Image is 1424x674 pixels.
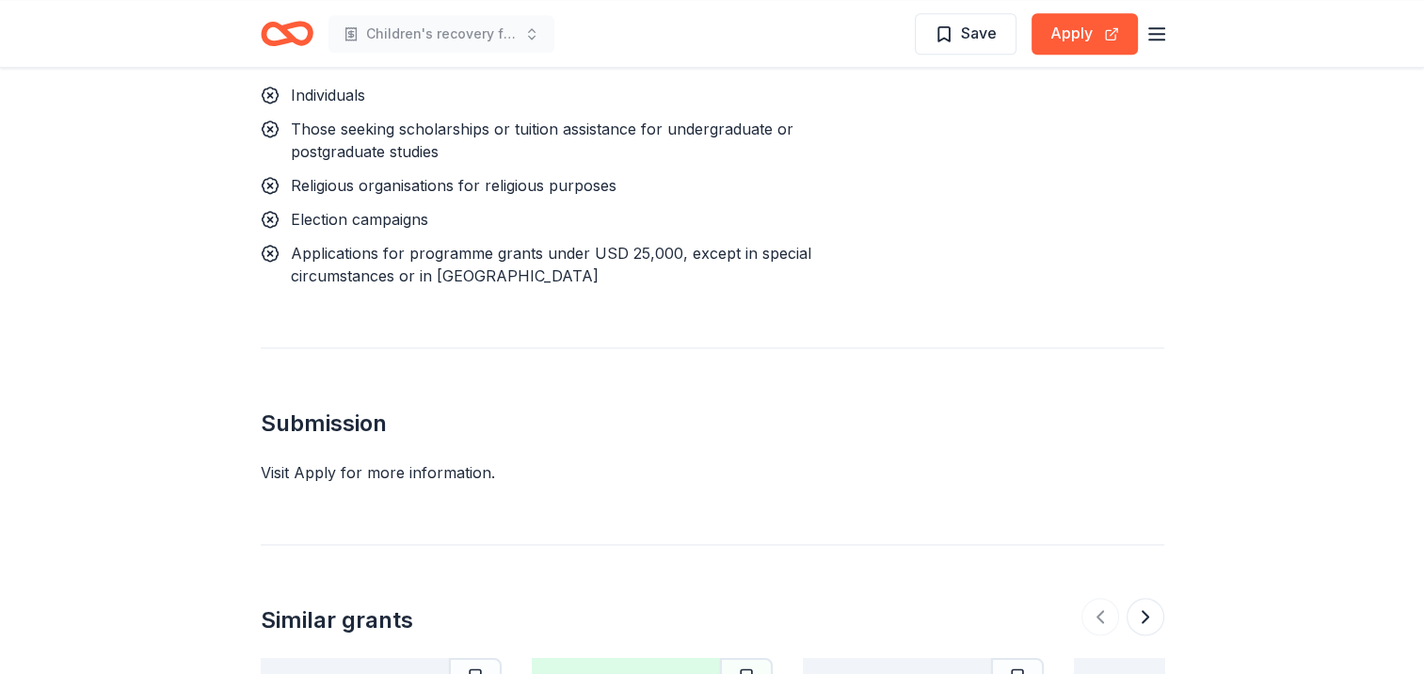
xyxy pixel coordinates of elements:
span: Individuals [291,86,365,104]
div: Visit Apply for more information. [261,461,1164,484]
span: Election campaigns [291,210,428,229]
h2: Submission [261,409,1164,439]
span: Applications for programme grants under USD 25,000, except in special circumstances or in [GEOGRA... [291,244,811,285]
span: Save [961,21,997,45]
span: Children's recovery from [MEDICAL_DATA] [366,23,517,45]
div: Similar grants [261,605,413,635]
button: Save [915,13,1016,55]
span: Those seeking scholarships or tuition assistance for undergraduate or postgraduate studies [291,120,793,161]
button: Children's recovery from [MEDICAL_DATA] [328,15,554,53]
button: Apply [1032,13,1138,55]
a: Home [261,11,313,56]
span: Religious organisations for religious purposes [291,176,616,195]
